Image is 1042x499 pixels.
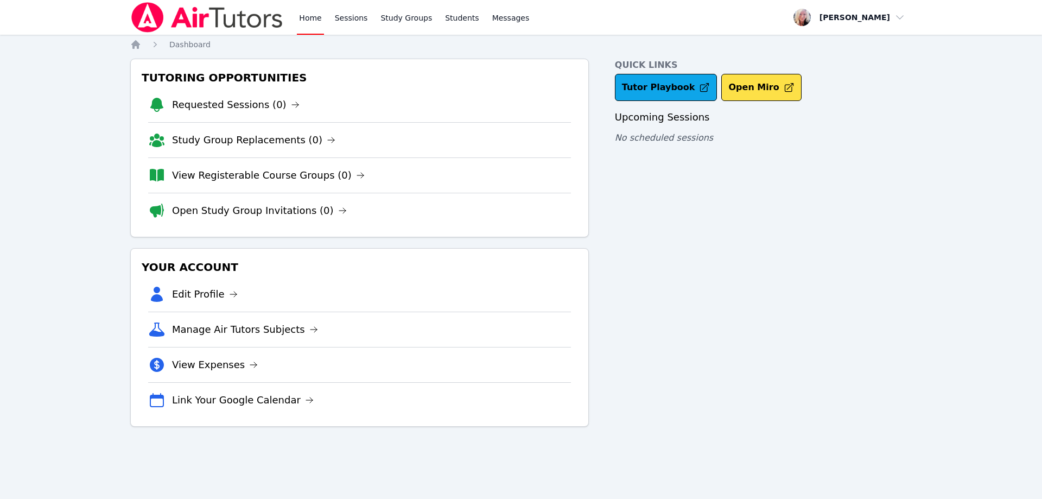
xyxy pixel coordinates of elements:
[172,393,314,408] a: Link Your Google Calendar
[492,12,530,23] span: Messages
[615,132,713,143] span: No scheduled sessions
[172,287,238,302] a: Edit Profile
[139,68,580,87] h3: Tutoring Opportunities
[130,39,912,50] nav: Breadcrumb
[172,203,347,218] a: Open Study Group Invitations (0)
[172,132,335,148] a: Study Group Replacements (0)
[169,40,211,49] span: Dashboard
[721,74,801,101] button: Open Miro
[172,357,258,372] a: View Expenses
[172,97,300,112] a: Requested Sessions (0)
[169,39,211,50] a: Dashboard
[615,59,912,72] h4: Quick Links
[615,74,717,101] a: Tutor Playbook
[615,110,912,125] h3: Upcoming Sessions
[172,322,318,337] a: Manage Air Tutors Subjects
[139,257,580,277] h3: Your Account
[130,2,284,33] img: Air Tutors
[172,168,365,183] a: View Registerable Course Groups (0)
